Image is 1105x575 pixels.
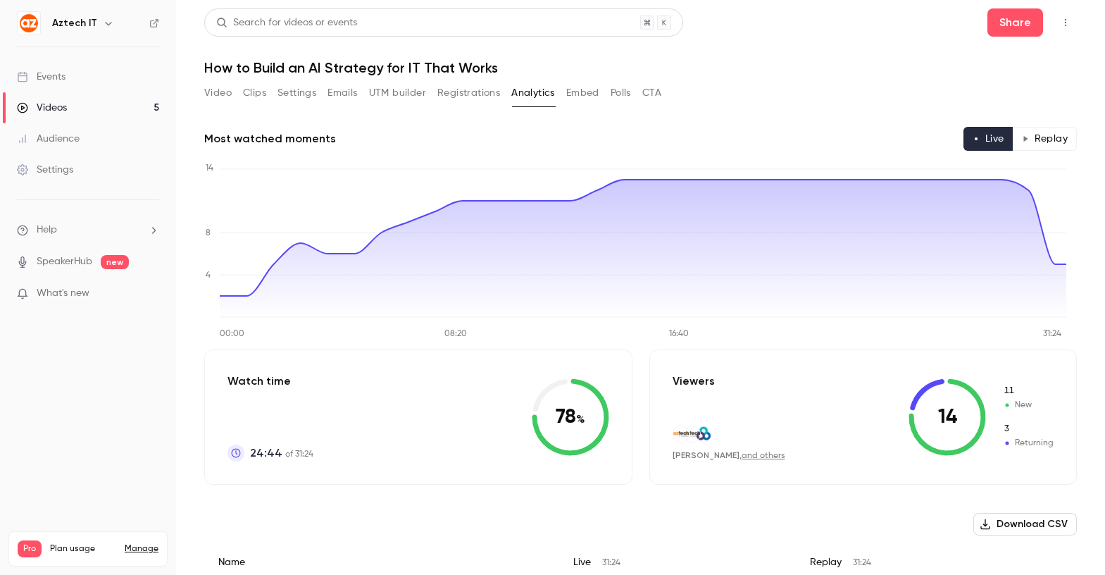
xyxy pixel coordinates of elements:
[444,330,467,338] tspan: 08:20
[685,431,700,437] img: aztechit.co.uk
[673,450,739,460] span: [PERSON_NAME]
[204,59,1077,76] h1: How to Build an AI Strategy for IT That Works
[17,223,159,237] li: help-dropdown-opener
[673,431,689,437] img: aztechit.co.uk
[37,254,92,269] a: SpeakerHub
[18,540,42,557] span: Pro
[642,82,661,104] button: CTA
[250,445,282,462] span: 24:44
[963,127,1013,151] button: Live
[1003,423,1054,435] span: Returning
[17,101,67,115] div: Videos
[1054,11,1077,34] button: Top Bar Actions
[17,163,73,177] div: Settings
[206,229,211,237] tspan: 8
[566,82,599,104] button: Embed
[227,373,313,390] p: Watch time
[125,543,158,555] a: Manage
[1043,330,1061,338] tspan: 31:24
[17,132,80,146] div: Audience
[327,82,357,104] button: Emails
[17,70,65,84] div: Events
[611,82,631,104] button: Polls
[1003,385,1054,397] span: New
[1003,399,1054,412] span: New
[101,255,129,269] span: new
[1003,437,1054,450] span: Returning
[853,559,871,567] span: 31:24
[742,452,785,460] a: and others
[602,559,620,567] span: 31:24
[250,445,313,462] p: of 31:24
[973,513,1077,536] button: Download CSV
[673,450,785,462] div: ,
[206,271,211,280] tspan: 4
[52,16,97,30] h6: Aztech IT
[216,16,357,30] div: Search for videos or events
[243,82,266,104] button: Clips
[369,82,426,104] button: UTM builder
[277,82,316,104] button: Settings
[511,82,555,104] button: Analytics
[669,330,689,338] tspan: 16:40
[204,130,336,147] h2: Most watched moments
[987,8,1043,37] button: Share
[206,164,213,173] tspan: 14
[437,82,500,104] button: Registrations
[204,82,232,104] button: Video
[37,223,57,237] span: Help
[18,12,40,35] img: Aztech IT
[50,543,116,555] span: Plan usage
[696,426,711,442] img: pickereurope.ac.uk
[220,330,244,338] tspan: 00:00
[1013,127,1077,151] button: Replay
[37,286,89,301] span: What's new
[673,373,715,390] p: Viewers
